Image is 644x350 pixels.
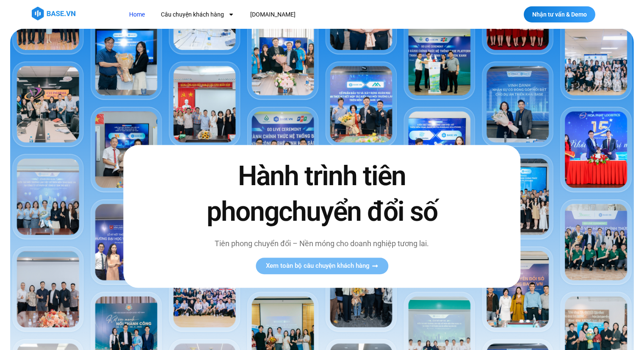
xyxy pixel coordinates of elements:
p: Tiên phong chuyển đổi – Nền móng cho doanh nghiệp tương lai. [188,238,455,249]
span: Nhận tư vấn & Demo [532,11,587,17]
a: Home [123,7,151,22]
a: Câu chuyện khách hàng [155,7,240,22]
a: Nhận tư vấn & Demo [524,6,595,22]
a: [DOMAIN_NAME] [244,7,302,22]
span: chuyển đổi số [279,196,437,228]
h2: Hành trình tiên phong [188,159,455,229]
a: Xem toàn bộ câu chuyện khách hàng [256,258,388,274]
span: Xem toàn bộ câu chuyện khách hàng [266,263,370,269]
nav: Menu [123,7,451,22]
